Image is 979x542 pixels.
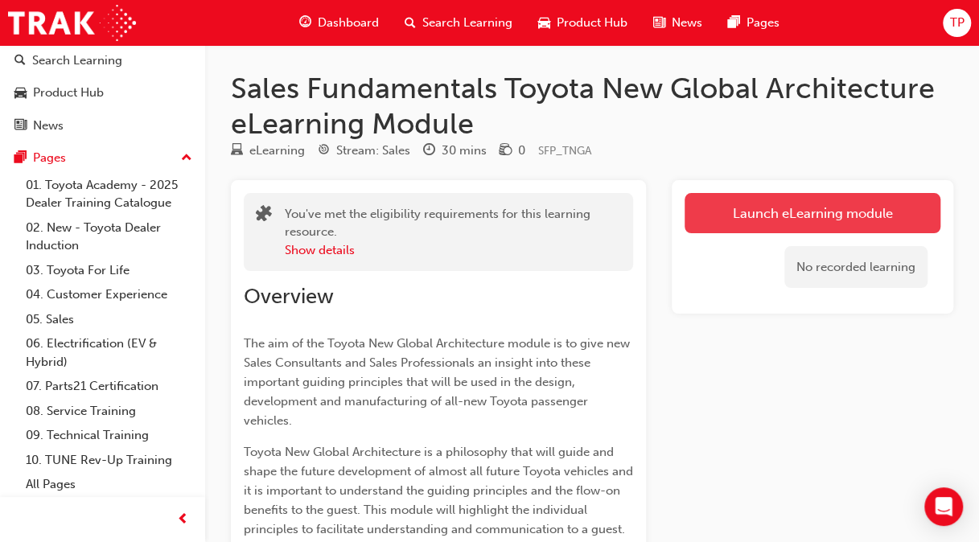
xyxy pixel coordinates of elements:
a: 09. Technical Training [19,423,199,448]
span: Pages [747,14,779,32]
span: guage-icon [299,13,311,33]
a: Launch eLearning module [685,193,940,233]
a: guage-iconDashboard [286,6,392,39]
div: No recorded learning [784,246,928,289]
div: Type [231,141,305,161]
span: news-icon [14,119,27,133]
span: money-icon [500,144,512,158]
h1: Sales Fundamentals Toyota New Global Architecture eLearning Module [231,71,953,141]
span: search-icon [14,54,26,68]
span: puzzle-icon [256,207,272,225]
span: news-icon [653,13,665,33]
a: search-iconSearch Learning [392,6,525,39]
img: Trak [8,5,136,41]
div: Search Learning [32,51,122,70]
a: News [6,111,199,141]
div: News [33,117,64,135]
div: Stream [318,141,410,161]
div: Price [500,141,525,161]
span: Learning resource code [538,144,591,158]
div: eLearning [249,142,305,160]
div: Product Hub [33,84,104,102]
span: search-icon [405,13,416,33]
a: car-iconProduct Hub [525,6,640,39]
span: prev-icon [177,510,189,530]
a: 04. Customer Experience [19,282,199,307]
span: Toyota New Global Architecture is a philosophy that will guide and shape the future development o... [244,445,636,536]
span: TP [949,14,964,32]
a: 05. Sales [19,307,199,332]
span: car-icon [14,86,27,101]
div: Open Intercom Messenger [924,487,963,526]
a: pages-iconPages [715,6,792,39]
div: You've met the eligibility requirements for this learning resource. [285,205,621,260]
span: car-icon [538,13,550,33]
a: Product Hub [6,78,199,108]
button: DashboardSearch LearningProduct HubNews [6,10,199,143]
a: All Pages [19,472,199,497]
span: up-icon [181,148,192,169]
span: Dashboard [318,14,379,32]
div: 30 mins [442,142,487,160]
a: 08. Service Training [19,399,199,424]
div: Duration [423,141,487,161]
a: 03. Toyota For Life [19,258,199,283]
span: Overview [244,284,334,309]
span: News [672,14,702,32]
span: pages-icon [728,13,740,33]
div: Stream: Sales [336,142,410,160]
div: 0 [518,142,525,160]
button: Pages [6,143,199,173]
span: Search Learning [422,14,512,32]
a: 10. TUNE Rev-Up Training [19,448,199,473]
a: 06. Electrification (EV & Hybrid) [19,331,199,374]
a: news-iconNews [640,6,715,39]
span: Product Hub [557,14,627,32]
a: 02. New - Toyota Dealer Induction [19,216,199,258]
span: target-icon [318,144,330,158]
span: clock-icon [423,144,435,158]
div: Pages [33,149,66,167]
button: Show details [285,241,355,260]
span: pages-icon [14,151,27,166]
span: learningResourceType_ELEARNING-icon [231,144,243,158]
a: 01. Toyota Academy - 2025 Dealer Training Catalogue [19,173,199,216]
button: TP [943,9,971,37]
a: Search Learning [6,46,199,76]
span: The aim of the Toyota New Global Architecture module is to give new Sales Consultants and Sales P... [244,336,633,428]
a: 07. Parts21 Certification [19,374,199,399]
